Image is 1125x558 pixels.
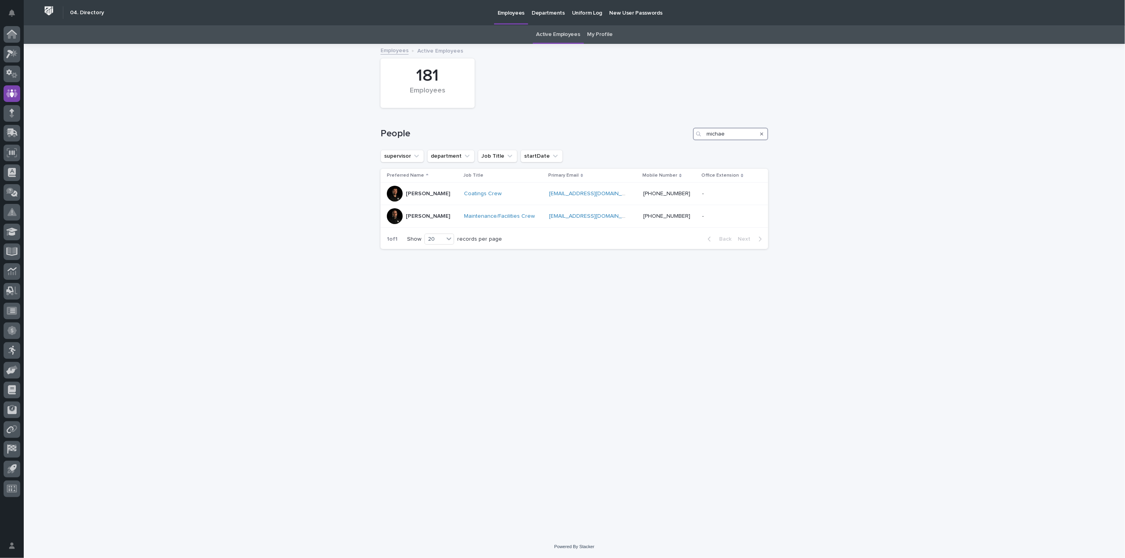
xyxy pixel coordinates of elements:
img: Workspace Logo [42,4,56,18]
span: Back [714,236,731,242]
a: Coatings Crew [464,190,502,197]
p: [PERSON_NAME] [406,190,450,197]
p: Office Extension [701,171,739,180]
input: Search [693,128,768,140]
a: Maintenance/Facilities Crew [464,213,535,220]
button: Job Title [478,150,517,162]
h2: 04. Directory [70,9,104,16]
a: Employees [381,45,409,55]
tr: [PERSON_NAME]Maintenance/Facilities Crew [EMAIL_ADDRESS][DOMAIN_NAME] [PHONE_NUMBER]-- [381,205,768,228]
p: Job Title [463,171,483,180]
a: [PHONE_NUMBER] [643,191,690,196]
div: 181 [394,66,461,86]
a: [EMAIL_ADDRESS][DOMAIN_NAME] [549,213,638,219]
div: 20 [425,235,444,243]
p: 1 of 1 [381,230,404,249]
button: Back [701,236,735,243]
button: supervisor [381,150,424,162]
p: Active Employees [417,46,463,55]
p: Mobile Number [642,171,677,180]
button: department [427,150,475,162]
a: Powered By Stacker [554,544,594,549]
p: Show [407,236,421,243]
p: [PERSON_NAME] [406,213,450,220]
button: Notifications [4,5,20,21]
tr: [PERSON_NAME]Coatings Crew [EMAIL_ADDRESS][DOMAIN_NAME] [PHONE_NUMBER]-- [381,183,768,205]
button: Next [735,236,768,243]
p: records per page [457,236,502,243]
p: Preferred Name [387,171,424,180]
a: [EMAIL_ADDRESS][DOMAIN_NAME] [549,191,638,196]
span: Next [738,236,755,242]
p: - [702,211,705,220]
p: - [702,189,705,197]
p: Primary Email [548,171,579,180]
div: Notifications [10,9,20,22]
a: Active Employees [536,25,580,44]
div: Employees [394,87,461,103]
a: My Profile [587,25,613,44]
a: [PHONE_NUMBER] [643,213,690,219]
button: startDate [521,150,563,162]
h1: People [381,128,690,139]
